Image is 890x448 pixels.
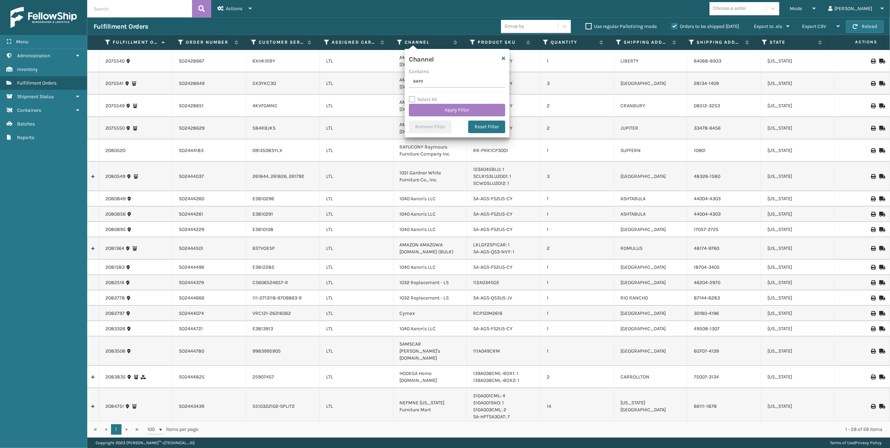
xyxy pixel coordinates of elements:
h4: Channel [409,53,434,64]
label: State [770,39,815,45]
a: 2083506 [105,348,125,355]
div: 1 - 59 of 59 items [208,426,882,433]
td: SO2444825 [172,366,246,388]
td: 1 [540,139,614,162]
i: Mark as Shipped [879,311,883,316]
td: [US_STATE] [761,117,835,139]
i: Mark as Shipped [879,326,883,331]
a: Terms of Use [830,440,854,445]
button: Remove Filter [409,121,451,133]
td: LTL [320,139,393,162]
i: Print BOL [871,196,875,201]
div: Group by [505,23,524,30]
td: [US_STATE] [761,337,835,366]
td: SO2444260 [172,191,246,207]
td: SO2444229 [172,222,246,237]
td: 1040 Aaron's LLC [393,207,467,222]
td: 6STVOESP [246,237,320,260]
td: 2 [540,95,614,117]
td: [US_STATE] [761,222,835,237]
a: 2075549 [105,102,125,109]
i: Mark as Shipped [879,404,883,409]
a: 2083835 [105,374,126,381]
td: SO2444379 [172,275,246,290]
a: 2080520 [105,147,125,154]
a: 510A001SNO: 1 [473,400,504,406]
td: 75007-3134 [687,366,761,388]
td: VRC121-26216062 [246,306,320,321]
td: LTL [320,191,393,207]
span: items per page [147,424,198,435]
td: [GEOGRAPHIC_DATA] [614,306,688,321]
td: [US_STATE] [761,237,835,260]
td: LTL [320,366,393,388]
td: LTL [320,306,393,321]
button: Reset Filter [468,121,505,133]
a: 2082516 [105,279,124,286]
i: Mark as Shipped [879,103,883,108]
a: 2075550 [105,125,125,132]
td: CARROLLTON [614,366,688,388]
td: AMAZON AMAZOWA [DOMAIN_NAME] (BULK) [393,72,467,95]
td: AMAZON AMAZOWA [DOMAIN_NAME] (BULK) [393,50,467,72]
td: [US_STATE] [761,321,835,337]
label: Channel [405,39,450,45]
span: Fulfillment Orders [17,80,57,86]
td: 1 [540,207,614,222]
i: Mark as Shipped [879,265,883,270]
td: 44004-4303 [687,191,761,207]
td: 2 [540,237,614,260]
td: SO2444261 [172,207,246,222]
td: [GEOGRAPHIC_DATA] [614,222,688,237]
span: Actions [831,36,882,48]
i: Mark as Shipped [879,148,883,153]
a: 1 [111,424,122,435]
a: 139A036CML-BOX2: 1 [473,377,519,383]
i: Print BOL [871,227,875,232]
td: 18704-3405 [687,260,761,275]
a: 2080549 [105,173,125,180]
td: 1040 Aaron's LLC [393,260,467,275]
label: Product SKU [478,39,523,45]
a: 2084751 [105,403,124,410]
td: LTL [320,260,393,275]
a: 112A034SGE [473,280,499,286]
td: ASHTABULA [614,207,688,222]
label: Shipping Address City Zip Code [697,39,742,45]
td: 08512-3253 [687,95,761,117]
td: CS606524657-R [246,275,320,290]
a: 2083326 [105,325,125,332]
label: Order Number [186,39,231,45]
td: E3810296 [246,191,320,207]
i: Print BOL [871,404,875,409]
a: 123A045BLU: 1 [473,166,504,172]
i: Print BOL [871,349,875,354]
td: 64068-8933 [687,50,761,72]
button: Reload [846,20,884,33]
td: 261844, 261826, 261792 [246,162,320,191]
a: 510A001CML: 4 [473,393,505,399]
a: 111A049CRM [473,348,500,354]
td: 1 [540,260,614,275]
a: Privacy Policy [855,440,882,445]
td: 3 [540,72,614,95]
a: 2082778 [105,295,125,302]
td: 14 [540,388,614,425]
td: [US_STATE] [761,191,835,207]
a: SA-AGS-FS2U5-CY [473,326,513,332]
td: SO2444183 [172,139,246,162]
a: 2082797 [105,310,125,317]
a: SA-AGS-FS2U5-CY [473,264,513,270]
i: Print BOL [871,174,875,179]
a: SCLRIS3LU2001: 1 [473,173,511,179]
td: LTL [320,388,393,425]
h3: Fulfillment Orders [94,22,148,31]
td: 33478-6456 [687,117,761,139]
td: 1032 Replacement - LS [393,290,467,306]
td: HODEGA Home [DOMAIN_NAME] [393,366,467,388]
td: SO2444037 [172,162,246,191]
a: 139A036CML-BOX1: 1 [473,370,518,376]
span: Shipment Status [17,94,54,100]
label: Use regular Palletizing mode [586,23,657,29]
td: 87144-6283 [687,290,761,306]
